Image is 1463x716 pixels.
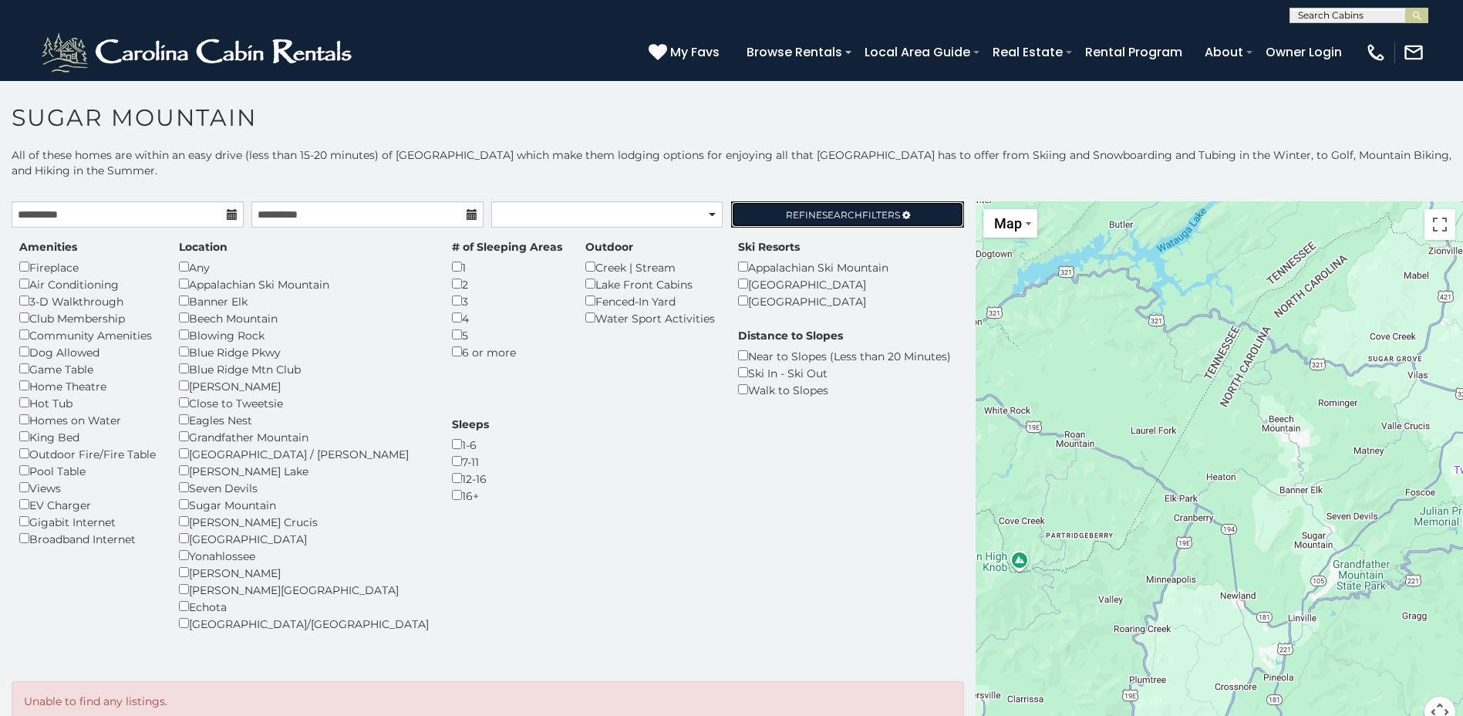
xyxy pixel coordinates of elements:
div: Any [179,258,429,275]
div: Club Membership [19,309,156,326]
a: Local Area Guide [857,39,978,66]
div: Close to Tweetsie [179,394,429,411]
div: 1-6 [452,436,489,453]
div: 1 [452,258,562,275]
div: [GEOGRAPHIC_DATA]/[GEOGRAPHIC_DATA] [179,615,429,632]
span: Refine Filters [786,209,900,221]
div: Game Table [19,360,156,377]
div: Blue Ridge Pkwy [179,343,429,360]
label: Amenities [19,239,77,255]
img: mail-regular-white.png [1403,42,1424,63]
div: 3-D Walkthrough [19,292,156,309]
div: Appalachian Ski Mountain [738,258,888,275]
div: [GEOGRAPHIC_DATA] [179,530,429,547]
div: 12-16 [452,470,489,487]
div: Grandfather Mountain [179,428,429,445]
a: Rental Program [1077,39,1190,66]
img: White-1-2.png [39,29,359,76]
div: 16+ [452,487,489,504]
span: Search [822,209,862,221]
div: Yonahlossee [179,547,429,564]
div: Blue Ridge Mtn Club [179,360,429,377]
div: Near to Slopes (Less than 20 Minutes) [738,347,951,364]
label: Distance to Slopes [738,328,843,343]
div: [PERSON_NAME] Lake [179,462,429,479]
div: Broadband Internet [19,530,156,547]
div: Fireplace [19,258,156,275]
div: Gigabit Internet [19,513,156,530]
div: [GEOGRAPHIC_DATA] [738,275,888,292]
label: Ski Resorts [738,239,800,255]
div: Banner Elk [179,292,429,309]
div: EV Charger [19,496,156,513]
div: 6 or more [452,343,562,360]
button: Toggle fullscreen view [1424,209,1455,240]
span: My Favs [670,42,720,62]
span: Map [994,215,1022,231]
div: 4 [452,309,562,326]
div: Ski In - Ski Out [738,364,951,381]
div: Air Conditioning [19,275,156,292]
div: Appalachian Ski Mountain [179,275,429,292]
div: [GEOGRAPHIC_DATA] [738,292,888,309]
div: Community Amenities [19,326,156,343]
div: 7-11 [452,453,489,470]
div: Beech Mountain [179,309,429,326]
a: Owner Login [1258,39,1350,66]
div: 5 [452,326,562,343]
button: Change map style [983,209,1037,238]
div: [GEOGRAPHIC_DATA] / [PERSON_NAME] [179,445,429,462]
div: [PERSON_NAME] [179,377,429,394]
div: Walk to Slopes [738,381,951,398]
div: [PERSON_NAME] [179,564,429,581]
div: Fenced-In Yard [585,292,715,309]
p: Unable to find any listings. [24,694,952,709]
div: Eagles Nest [179,411,429,428]
div: King Bed [19,428,156,445]
div: Hot Tub [19,394,156,411]
a: Browse Rentals [739,39,850,66]
div: [PERSON_NAME][GEOGRAPHIC_DATA] [179,581,429,598]
div: Sugar Mountain [179,496,429,513]
div: 3 [452,292,562,309]
label: Sleeps [452,417,489,432]
div: Views [19,479,156,496]
a: My Favs [649,42,723,62]
a: RefineSearchFilters [731,201,963,228]
div: Home Theatre [19,377,156,394]
label: Location [179,239,228,255]
div: 2 [452,275,562,292]
div: Homes on Water [19,411,156,428]
a: Real Estate [985,39,1070,66]
img: phone-regular-white.png [1365,42,1387,63]
div: Seven Devils [179,479,429,496]
label: # of Sleeping Areas [452,239,562,255]
div: [PERSON_NAME] Crucis [179,513,429,530]
div: Dog Allowed [19,343,156,360]
div: Outdoor Fire/Fire Table [19,445,156,462]
a: About [1197,39,1251,66]
div: Blowing Rock [179,326,429,343]
div: Echota [179,598,429,615]
div: Creek | Stream [585,258,715,275]
div: Water Sport Activities [585,309,715,326]
label: Outdoor [585,239,633,255]
div: Pool Table [19,462,156,479]
div: Lake Front Cabins [585,275,715,292]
